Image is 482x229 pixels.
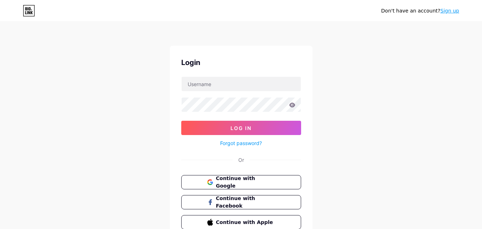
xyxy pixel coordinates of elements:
[220,139,262,147] a: Forgot password?
[216,195,275,210] span: Continue with Facebook
[181,195,301,209] button: Continue with Facebook
[181,175,301,189] button: Continue with Google
[181,121,301,135] button: Log In
[182,77,301,91] input: Username
[230,125,252,131] span: Log In
[216,175,275,190] span: Continue with Google
[381,7,459,15] div: Don't have an account?
[181,57,301,68] div: Login
[440,8,459,14] a: Sign up
[216,219,275,226] span: Continue with Apple
[238,156,244,164] div: Or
